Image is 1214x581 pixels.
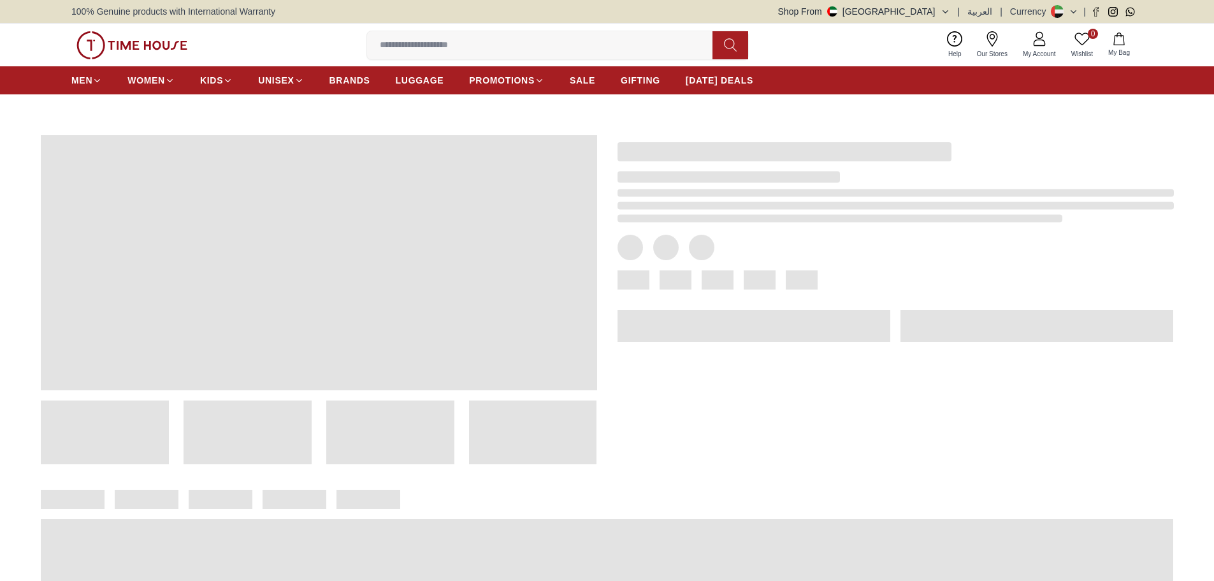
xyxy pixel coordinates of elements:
[127,74,165,87] span: WOMEN
[258,74,294,87] span: UNISEX
[329,69,370,92] a: BRANDS
[469,69,544,92] a: PROMOTIONS
[1091,7,1101,17] a: Facebook
[969,29,1015,61] a: Our Stores
[396,69,444,92] a: LUGGAGE
[1000,5,1002,18] span: |
[127,69,175,92] a: WOMEN
[1088,29,1098,39] span: 0
[71,74,92,87] span: MEN
[200,69,233,92] a: KIDS
[1125,7,1135,17] a: Whatsapp
[686,69,753,92] a: [DATE] DEALS
[1018,49,1061,59] span: My Account
[1064,29,1101,61] a: 0Wishlist
[827,6,837,17] img: United Arab Emirates
[570,74,595,87] span: SALE
[1010,5,1051,18] div: Currency
[621,74,660,87] span: GIFTING
[941,29,969,61] a: Help
[1101,30,1138,60] button: My Bag
[967,5,992,18] button: العربية
[686,74,753,87] span: [DATE] DEALS
[329,74,370,87] span: BRANDS
[200,74,223,87] span: KIDS
[943,49,967,59] span: Help
[469,74,535,87] span: PROMOTIONS
[258,69,303,92] a: UNISEX
[1066,49,1098,59] span: Wishlist
[972,49,1013,59] span: Our Stores
[958,5,960,18] span: |
[1108,7,1118,17] a: Instagram
[76,31,187,59] img: ...
[1103,48,1135,57] span: My Bag
[778,5,950,18] button: Shop From[GEOGRAPHIC_DATA]
[396,74,444,87] span: LUGGAGE
[1083,5,1086,18] span: |
[71,69,102,92] a: MEN
[621,69,660,92] a: GIFTING
[71,5,275,18] span: 100% Genuine products with International Warranty
[570,69,595,92] a: SALE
